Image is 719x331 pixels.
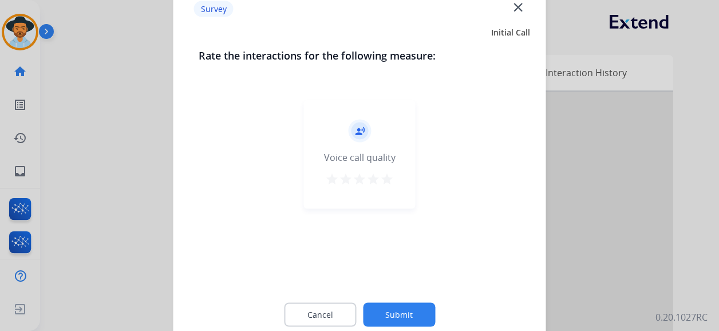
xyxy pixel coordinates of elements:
mat-icon: star [366,172,380,186]
span: Initial Call [491,27,530,38]
h3: Rate the interactions for the following measure: [199,48,521,64]
button: Cancel [284,303,356,327]
mat-icon: star [325,172,339,186]
button: Submit [363,303,435,327]
mat-icon: star [353,172,366,186]
mat-icon: star [380,172,394,186]
mat-icon: star [339,172,353,186]
div: Voice call quality [324,151,396,164]
p: Survey [194,1,234,17]
mat-icon: record_voice_over [354,126,365,136]
p: 0.20.1027RC [655,310,708,324]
